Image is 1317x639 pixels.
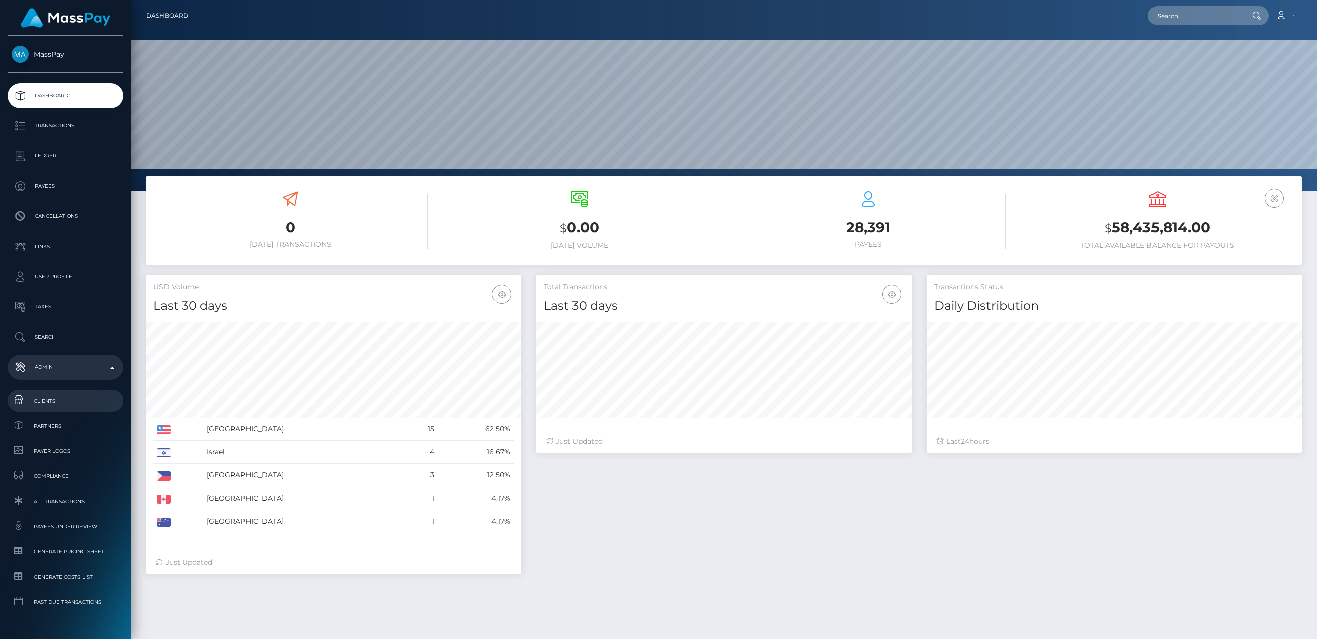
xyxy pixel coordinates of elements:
span: Generate Costs List [12,571,119,583]
span: Payees under Review [12,521,119,532]
td: Israel [203,441,405,464]
img: US.png [157,425,171,434]
a: Compliance [8,465,123,487]
h3: 0 [153,218,428,237]
td: [GEOGRAPHIC_DATA] [203,418,405,441]
img: CA.png [157,495,171,504]
h6: [DATE] Transactions [153,240,428,249]
h4: Daily Distribution [934,297,1294,315]
a: Payees under Review [8,516,123,537]
span: All Transactions [12,496,119,507]
h3: 0.00 [443,218,717,238]
a: Admin [8,355,123,380]
a: Dashboard [146,5,188,26]
td: 1 [405,487,438,510]
span: Generate Pricing Sheet [12,546,119,557]
p: Dashboard [12,88,119,103]
img: PH.png [157,471,171,481]
img: MassPay [12,46,29,63]
h5: Total Transactions [544,282,904,292]
h6: Payees [731,240,1006,249]
a: All Transactions [8,491,123,512]
h4: Last 30 days [153,297,514,315]
h5: USD Volume [153,282,514,292]
span: Payer Logos [12,445,119,457]
div: Just Updated [156,557,511,568]
a: Generate Pricing Sheet [8,541,123,563]
p: Transactions [12,118,119,133]
h6: Total Available Balance for Payouts [1021,241,1295,250]
img: MassPay Logo [21,8,110,28]
a: User Profile [8,264,123,289]
td: 15 [405,418,438,441]
p: Search [12,330,119,345]
a: Taxes [8,294,123,319]
p: Ledger [12,148,119,164]
h4: Last 30 days [544,297,904,315]
td: [GEOGRAPHIC_DATA] [203,464,405,487]
p: Cancellations [12,209,119,224]
td: 12.50% [438,464,514,487]
td: 4 [405,441,438,464]
a: Payer Logos [8,440,123,462]
span: Clients [12,395,119,407]
div: Just Updated [546,436,901,447]
small: $ [560,221,567,235]
td: 4.17% [438,487,514,510]
td: [GEOGRAPHIC_DATA] [203,510,405,533]
td: 1 [405,510,438,533]
div: Last hours [937,436,1292,447]
h5: Transactions Status [934,282,1294,292]
span: MassPay [8,50,123,59]
span: Compliance [12,470,119,482]
span: Past Due Transactions [12,596,119,608]
h3: 58,435,814.00 [1021,218,1295,238]
a: Payees [8,174,123,199]
img: AU.png [157,518,171,527]
a: Search [8,325,123,350]
td: [GEOGRAPHIC_DATA] [203,487,405,510]
p: Payees [12,179,119,194]
p: Taxes [12,299,119,314]
td: 3 [405,464,438,487]
h3: 28,391 [731,218,1006,237]
img: IL.png [157,448,171,457]
p: Links [12,239,119,254]
h6: [DATE] Volume [443,241,717,250]
a: Partners [8,415,123,437]
small: $ [1105,221,1112,235]
a: Transactions [8,113,123,138]
a: Cancellations [8,204,123,229]
p: User Profile [12,269,119,284]
p: Admin [12,360,119,375]
a: Links [8,234,123,259]
a: Generate Costs List [8,566,123,588]
a: Dashboard [8,83,123,108]
a: Clients [8,390,123,412]
input: Search... [1148,6,1243,25]
span: 24 [961,437,969,446]
span: Partners [12,420,119,432]
a: Past Due Transactions [8,591,123,613]
a: Ledger [8,143,123,169]
td: 16.67% [438,441,514,464]
td: 4.17% [438,510,514,533]
td: 62.50% [438,418,514,441]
